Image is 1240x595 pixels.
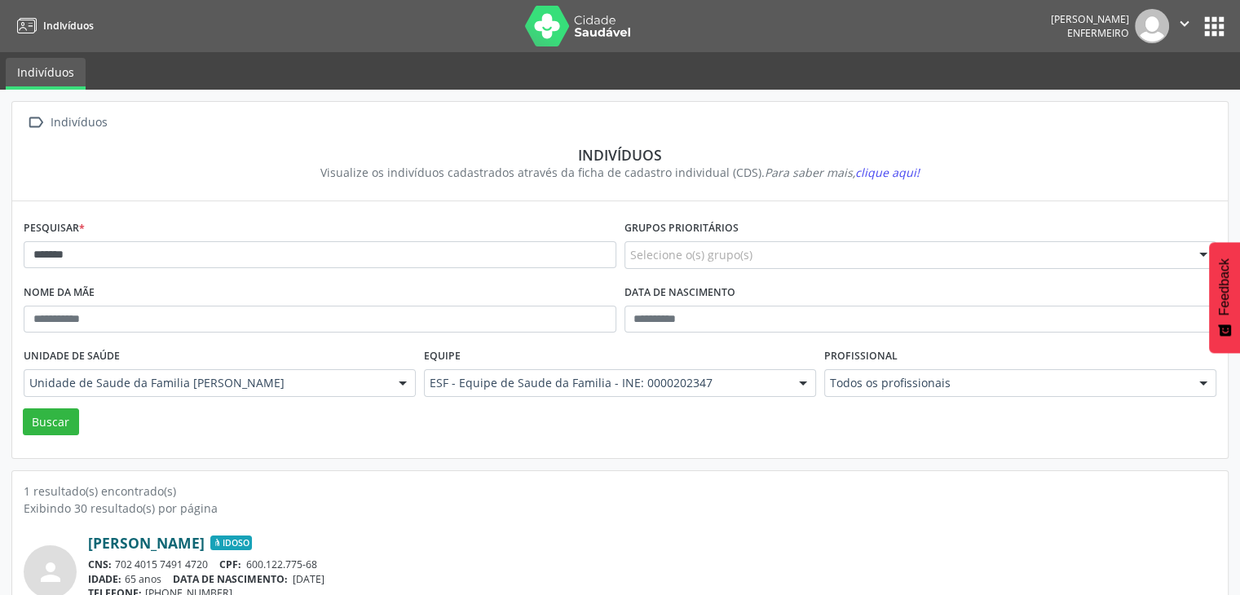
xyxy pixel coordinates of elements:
label: Data de nascimento [624,280,735,306]
span: Unidade de Saude da Familia [PERSON_NAME] [29,375,382,391]
span: Feedback [1217,258,1232,315]
a:  Indivíduos [24,111,110,134]
div: [PERSON_NAME] [1051,12,1129,26]
a: Indivíduos [6,58,86,90]
span: Selecione o(s) grupo(s) [630,246,752,263]
span: CPF: [219,558,241,571]
div: Visualize os indivíduos cadastrados através da ficha de cadastro individual (CDS). [35,164,1205,181]
a: [PERSON_NAME] [88,534,205,552]
i:  [24,111,47,134]
span: IDADE: [88,572,121,586]
span: Idoso [210,535,252,550]
span: ESF - Equipe de Saude da Familia - INE: 0000202347 [430,375,783,391]
label: Nome da mãe [24,280,95,306]
div: 65 anos [88,572,1216,586]
button: Feedback - Mostrar pesquisa [1209,242,1240,353]
span: Indivíduos [43,19,94,33]
i:  [1176,15,1194,33]
label: Profissional [824,344,898,369]
a: Indivíduos [11,12,94,39]
i: Para saber mais, [765,165,920,180]
span: Todos os profissionais [830,375,1183,391]
label: Unidade de saúde [24,344,120,369]
span: clique aqui! [855,165,920,180]
span: DATA DE NASCIMENTO: [173,572,288,586]
div: Indivíduos [47,111,110,134]
div: 702 4015 7491 4720 [88,558,1216,571]
button: apps [1200,12,1229,41]
label: Pesquisar [24,216,85,241]
span: Enfermeiro [1067,26,1129,40]
i: person [36,558,65,587]
div: Indivíduos [35,146,1205,164]
button:  [1169,9,1200,43]
img: img [1135,9,1169,43]
span: CNS: [88,558,112,571]
div: 1 resultado(s) encontrado(s) [24,483,1216,500]
span: 600.122.775-68 [246,558,317,571]
label: Equipe [424,344,461,369]
div: Exibindo 30 resultado(s) por página [24,500,1216,517]
label: Grupos prioritários [624,216,739,241]
span: [DATE] [293,572,324,586]
button: Buscar [23,408,79,436]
